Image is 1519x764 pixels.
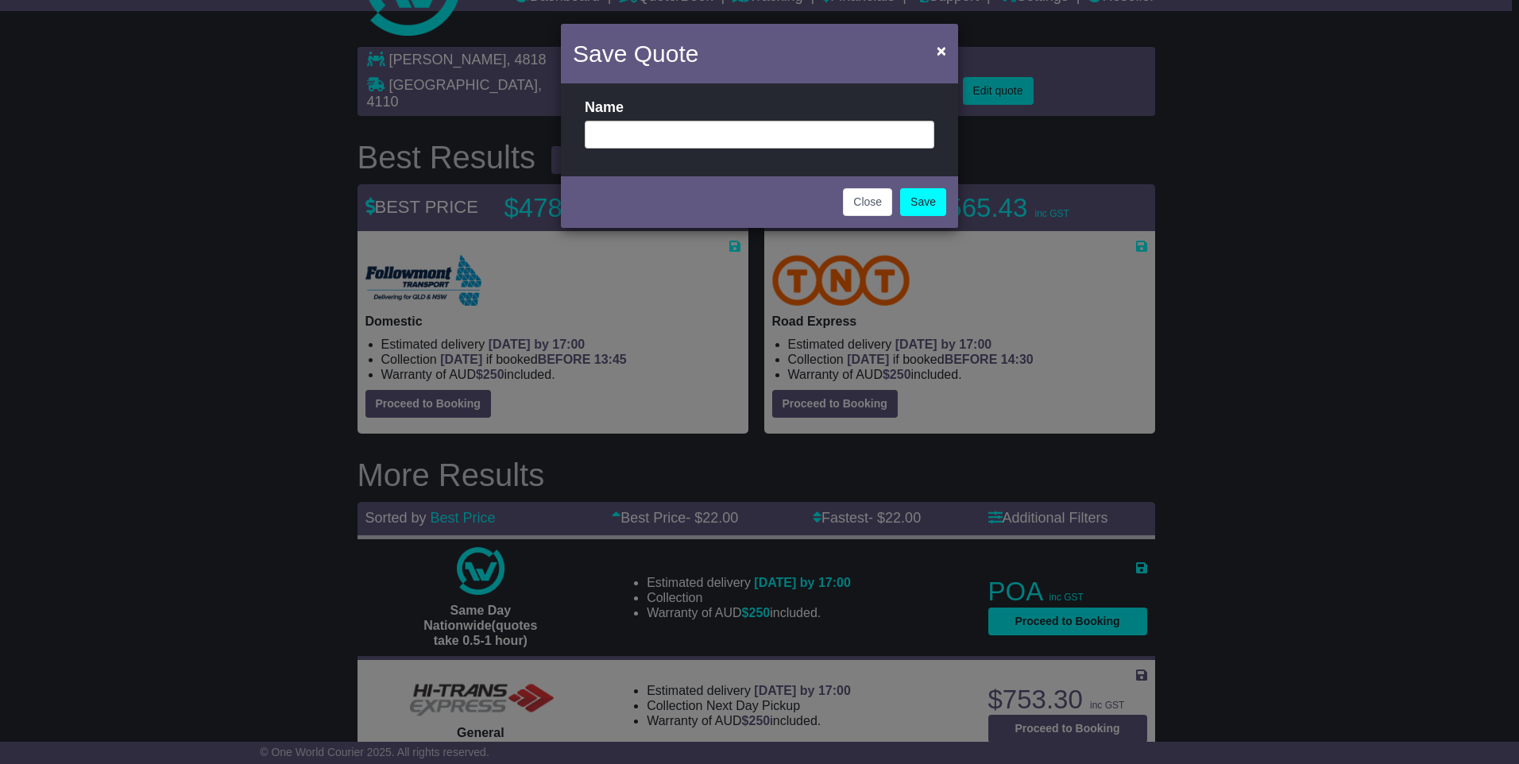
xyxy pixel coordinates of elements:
[937,41,946,60] span: ×
[573,36,698,71] h4: Save Quote
[900,188,946,216] a: Save
[585,99,624,117] label: Name
[929,34,954,67] button: Close
[843,188,892,216] button: Close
